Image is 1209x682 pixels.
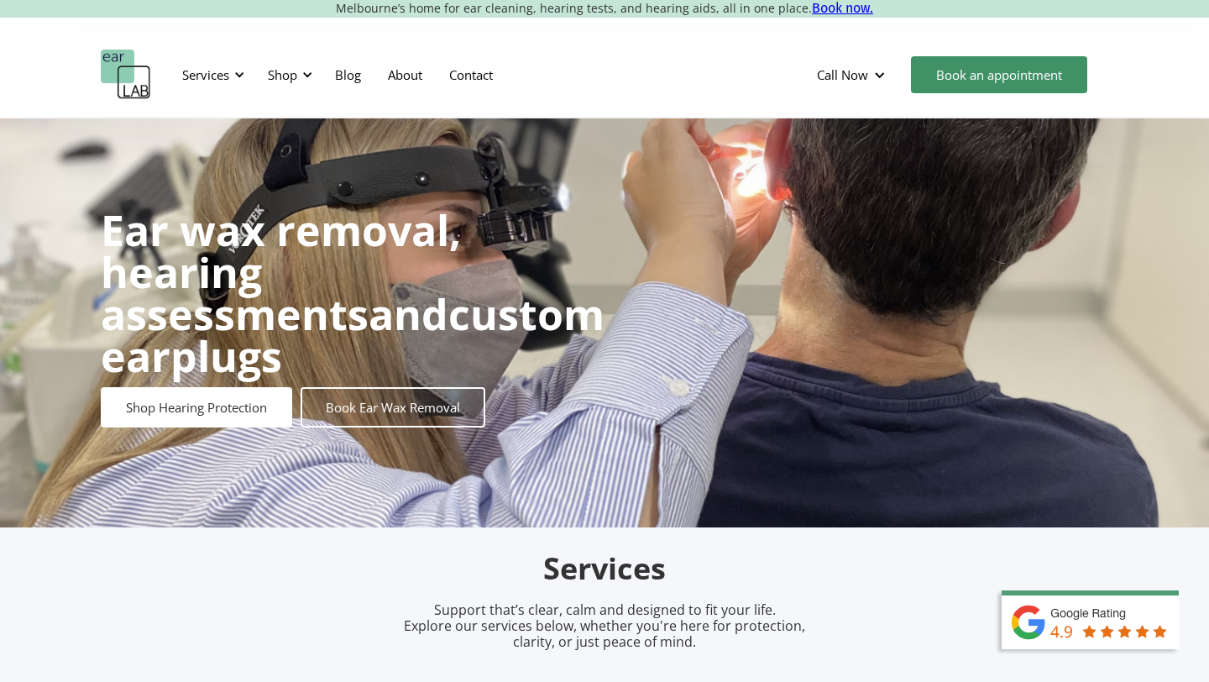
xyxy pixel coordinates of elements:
a: home [101,50,151,100]
strong: Ear wax removal, hearing assessments [101,202,461,343]
a: Shop Hearing Protection [101,387,292,428]
h2: Services [210,549,999,589]
div: Services [172,50,249,100]
strong: custom earplugs [101,286,604,385]
a: Contact [436,50,506,99]
a: About [374,50,436,99]
div: Shop [258,50,317,100]
div: Call Now [817,66,868,83]
a: Blog [322,50,374,99]
p: Support that’s clear, calm and designed to fit your life. Explore our services below, whether you... [382,602,827,651]
h1: and [101,209,604,377]
div: Services [182,66,229,83]
div: Shop [268,66,297,83]
div: Call Now [803,50,903,100]
a: Book Ear Wax Removal [301,387,485,428]
a: Book an appointment [911,56,1087,93]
